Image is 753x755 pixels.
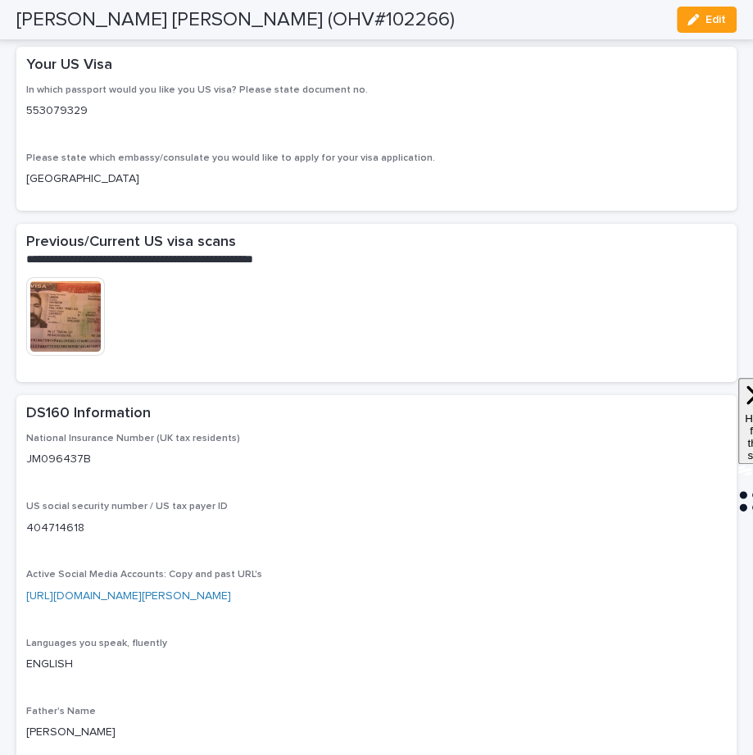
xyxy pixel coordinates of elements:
[26,639,167,648] span: Languages you speak, fluently
[26,520,727,537] p: 404714618
[26,153,435,163] span: Please state which embassy/consulate you would like to apply for your visa application.
[26,707,96,716] span: Father's Name
[16,8,455,32] h2: [PERSON_NAME] [PERSON_NAME] (OHV#102266)
[677,7,737,33] button: Edit
[26,590,231,602] a: [URL][DOMAIN_NAME][PERSON_NAME]
[26,57,112,75] h2: Your US Visa
[26,724,727,741] p: [PERSON_NAME]
[26,102,727,120] p: 553079329
[26,171,727,188] p: [GEOGRAPHIC_DATA]
[26,570,262,580] span: Active Social Media Accounts: Copy and past URL's
[26,656,727,673] p: ENGLISH
[705,14,726,25] span: Edit
[26,502,228,512] span: US social security number / US tax payer ID
[26,451,727,468] p: JM096437B
[26,85,368,95] span: In which passport would you like you US visa? Please state document no.
[26,234,236,252] h2: Previous/Current US visa scans
[26,434,240,443] span: National Insurance Number (UK tax residents)
[26,405,151,423] h2: DS160 Information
